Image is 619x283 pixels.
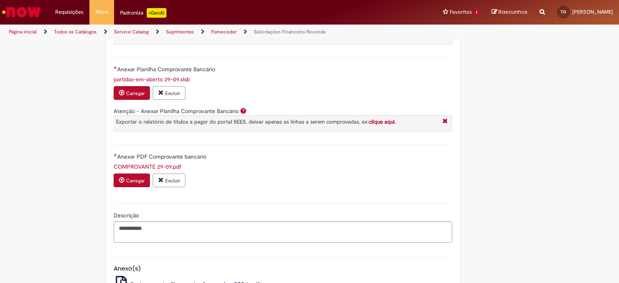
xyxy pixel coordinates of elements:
span: Obrigatório Preenchido [114,66,117,69]
div: Padroniza [120,8,166,18]
h5: Anexo(s) [114,265,452,272]
span: 1 [474,9,480,16]
button: Excluir anexo partidas-em-aberto 29-09.xlsb [153,86,185,100]
small: Carregar [126,178,145,184]
a: Suprimentos [166,29,194,35]
button: Carregar anexo de Anexar PDF Comprovante bancário Required [114,174,150,187]
img: ServiceNow [1,4,42,20]
span: Exportar o relatório de títulos a pagar do portal BEES, deixar apenas as linhas a serem comprovad... [116,118,396,125]
label: Atenção - Anexar Planilha Comprovante Bancário [114,107,239,115]
span: TO [561,9,566,14]
small: Carregar [126,90,145,97]
i: Fechar More information Por question_atencao_comprovante_bancario [440,118,450,126]
span: Obrigatório Preenchido [114,153,117,157]
textarea: Descrição [114,221,452,243]
a: Solicitações Financeiro Revenda [254,29,326,35]
a: Todos os Catálogos [54,29,97,35]
ul: Trilhas de página [6,25,407,39]
a: Service Catalog [114,29,149,35]
span: Ajuda para Atenção - Anexar Planilha Comprovante Bancário [239,107,248,114]
small: Excluir [165,178,180,184]
p: +GenAi [147,8,166,18]
a: clique aqui. [369,118,396,125]
span: More [96,8,108,16]
a: Download de partidas-em-aberto 29-09.xlsb [114,76,190,83]
a: Fornecedor [211,29,237,35]
span: Rascunhos [499,8,528,16]
button: Carregar anexo de Anexar Planilha Comprovante Bancário Required [114,86,150,100]
small: Excluir [165,90,180,97]
span: Anexar PDF Comprovante bancário [117,153,208,160]
span: Descrição [114,212,141,219]
a: Download de COMPROVANTE 29-09.pdf [114,163,181,170]
button: Excluir anexo COMPROVANTE 29-09.pdf [153,174,185,187]
span: Anexar Planilha Comprovante Bancário [117,66,217,73]
a: Página inicial [9,29,37,35]
span: Requisições [55,8,83,16]
a: Rascunhos [492,8,528,16]
span: Favoritos [450,8,472,16]
span: [PERSON_NAME] [572,8,613,15]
